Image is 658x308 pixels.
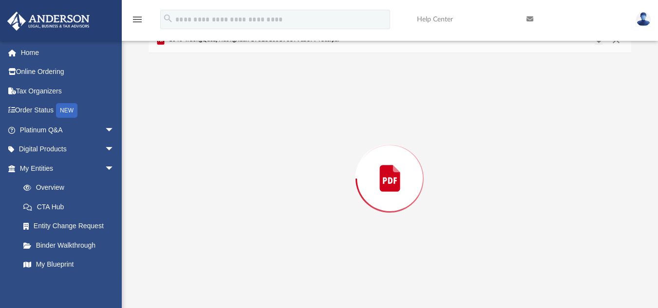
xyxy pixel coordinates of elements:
[105,140,124,160] span: arrow_drop_down
[7,120,129,140] a: Platinum Q&Aarrow_drop_down
[132,18,143,25] a: menu
[7,43,129,62] a: Home
[163,13,173,24] i: search
[7,159,129,178] a: My Entitiesarrow_drop_down
[14,197,129,217] a: CTA Hub
[14,255,124,274] a: My Blueprint
[4,12,93,31] img: Anderson Advisors Platinum Portal
[7,62,129,82] a: Online Ordering
[7,101,129,121] a: Order StatusNEW
[105,120,124,140] span: arrow_drop_down
[132,14,143,25] i: menu
[14,178,129,198] a: Overview
[14,217,129,236] a: Entity Change Request
[636,12,651,26] img: User Pic
[56,103,77,118] div: NEW
[14,236,129,255] a: Binder Walkthrough
[105,159,124,179] span: arrow_drop_down
[7,140,129,159] a: Digital Productsarrow_drop_down
[149,27,631,304] div: Preview
[7,81,129,101] a: Tax Organizers
[14,274,129,293] a: Tax Due Dates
